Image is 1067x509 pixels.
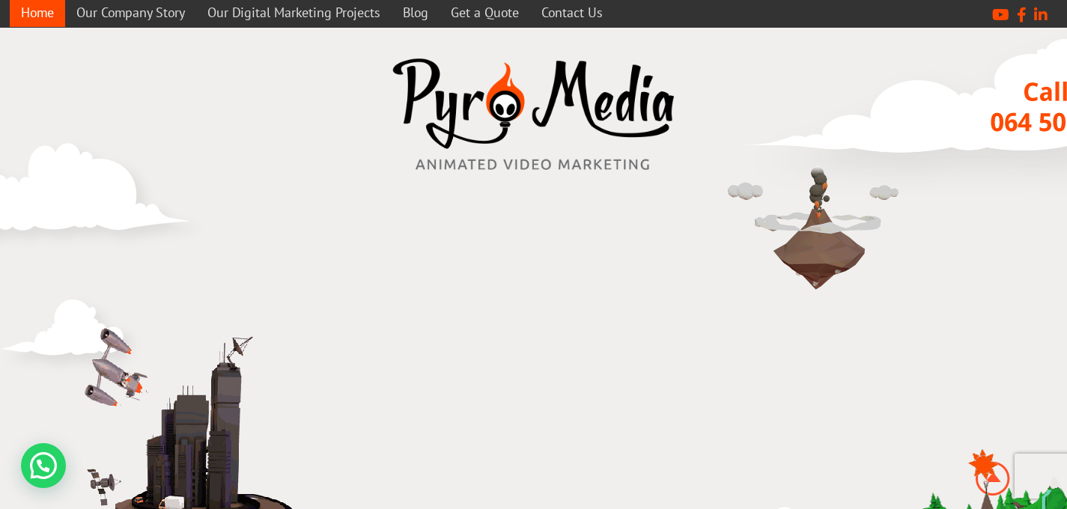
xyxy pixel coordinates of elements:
[721,132,908,320] img: media company durban
[384,50,684,183] a: video marketing media company westville durban logo
[384,50,684,180] img: video marketing media company westville durban logo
